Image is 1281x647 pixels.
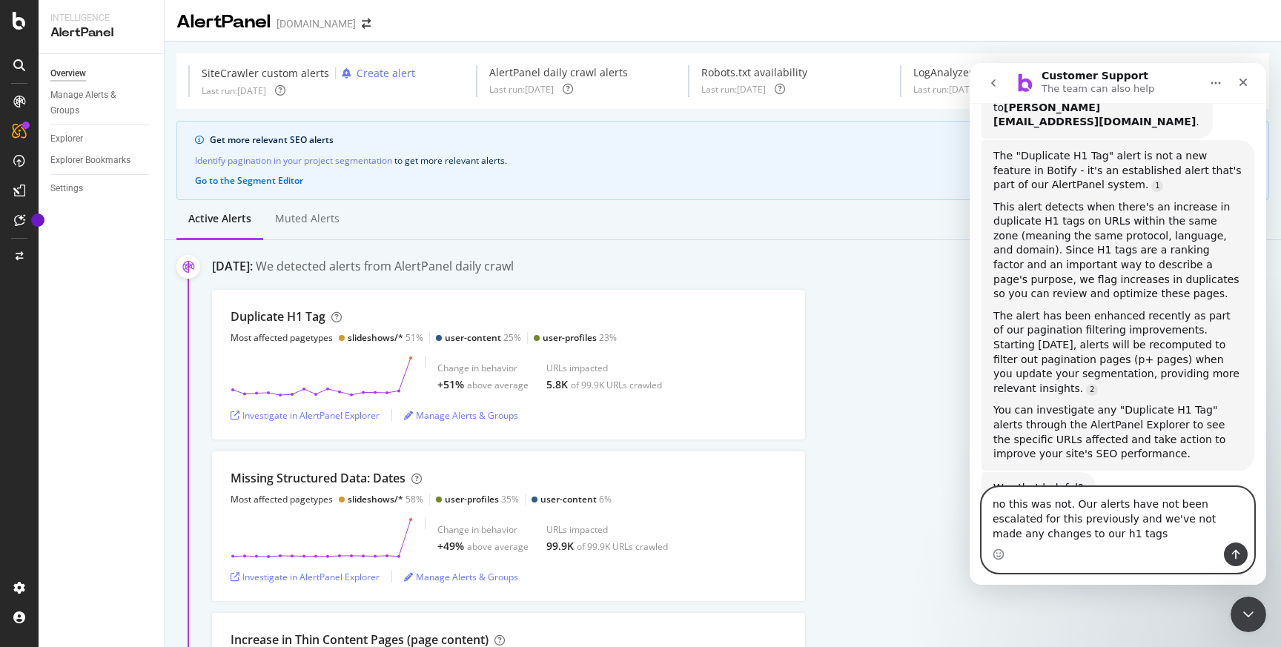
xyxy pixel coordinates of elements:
[571,379,662,391] div: of 99.9K URLs crawled
[546,377,568,392] div: 5.8K
[231,331,333,344] div: Most affected pagetypes
[277,16,356,31] div: [DOMAIN_NAME]
[913,83,978,96] div: Last run: [DATE]
[256,258,514,275] div: We detected alerts from AlertPanel daily crawl
[970,63,1266,585] iframe: Intercom live chat
[543,331,597,344] div: user-profiles
[50,131,83,147] div: Explorer
[546,362,662,374] div: URLs impacted
[231,403,380,427] button: Investigate in AlertPanel Explorer
[212,258,253,275] div: [DATE]:
[445,493,519,505] div: 35%
[176,121,1269,200] div: info banner
[489,83,554,96] div: Last run: [DATE]
[231,470,406,487] div: Missing Structured Data: Dates
[543,331,617,344] div: 23%
[489,65,628,80] div: AlertPanel daily crawl alerts
[50,87,139,119] div: Manage Alerts & Groups
[701,83,766,96] div: Last run: [DATE]
[50,153,130,168] div: Explorer Bookmarks
[1231,597,1266,632] iframe: Intercom live chat
[348,493,403,505] div: slideshows/*
[546,539,574,554] div: 99.9K
[404,403,518,427] button: Manage Alerts & Groups
[50,181,153,196] a: Settings
[348,493,423,505] div: 58%
[336,65,415,82] button: Create alert
[195,174,303,188] button: Go to the Segment Editor
[50,66,153,82] a: Overview
[202,84,266,97] div: Last run: [DATE]
[577,540,668,553] div: of 99.9K URLs crawled
[231,308,325,325] div: Duplicate H1 Tag
[437,377,464,392] div: +51%
[404,409,518,422] a: Manage Alerts & Groups
[50,12,152,24] div: Intelligence
[275,211,340,226] div: Muted alerts
[357,66,415,81] div: Create alert
[540,493,612,505] div: 6%
[445,493,499,505] div: user-profiles
[404,571,518,583] a: Manage Alerts & Groups
[467,379,529,391] div: above average
[176,10,271,35] div: AlertPanel
[50,131,153,147] a: Explorer
[437,523,529,536] div: Change in behavior
[195,153,1251,168] div: to get more relevant alerts .
[202,66,329,81] div: SiteCrawler custom alerts
[210,133,1244,147] div: Get more relevant SEO alerts
[540,493,597,505] div: user-content
[231,409,380,422] a: Investigate in AlertPanel Explorer
[913,65,1004,80] div: LogAnalyzer alerts
[50,24,152,42] div: AlertPanel
[546,523,668,536] div: URLs impacted
[50,66,86,82] div: Overview
[701,65,807,80] div: Robots.txt availability
[50,181,83,196] div: Settings
[50,153,153,168] a: Explorer Bookmarks
[437,539,464,554] div: +49%
[231,571,380,583] a: Investigate in AlertPanel Explorer
[445,331,521,344] div: 25%
[348,331,423,344] div: 51%
[195,153,392,168] a: Identify pagination in your project segmentation
[348,331,403,344] div: slideshows/*
[467,540,529,553] div: above average
[50,87,153,119] a: Manage Alerts & Groups
[31,213,44,227] div: Tooltip anchor
[445,331,501,344] div: user-content
[231,565,380,588] button: Investigate in AlertPanel Explorer
[404,565,518,588] button: Manage Alerts & Groups
[362,19,371,29] div: arrow-right-arrow-left
[437,362,529,374] div: Change in behavior
[188,211,251,226] div: Active alerts
[231,493,333,505] div: Most affected pagetypes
